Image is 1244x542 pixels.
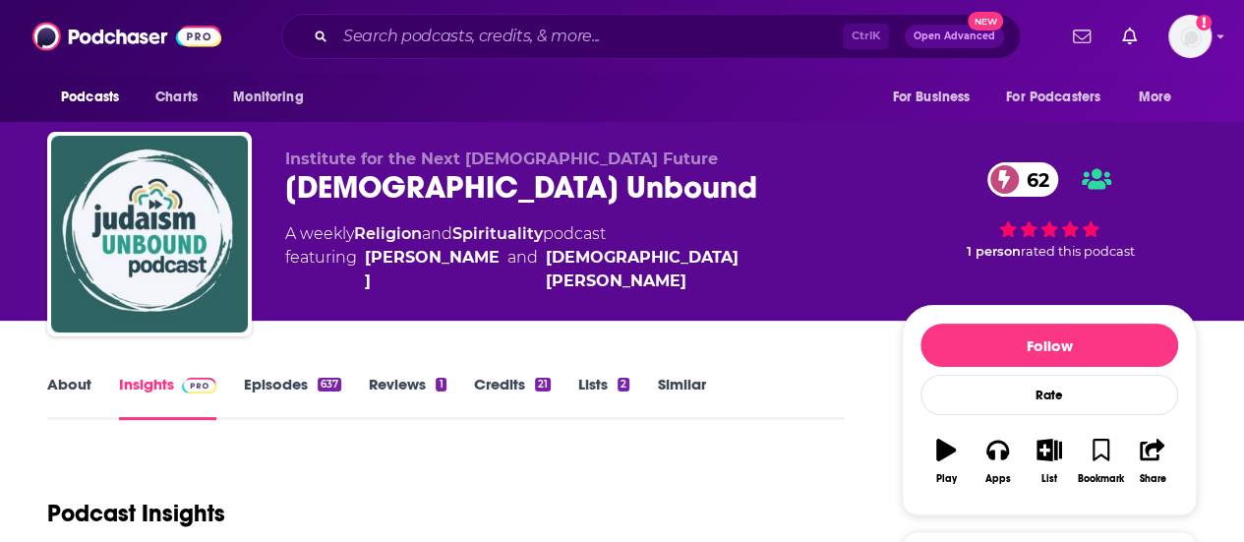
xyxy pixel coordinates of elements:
div: Bookmark [1078,473,1124,485]
span: For Podcasters [1006,84,1100,111]
div: List [1041,473,1057,485]
button: open menu [47,79,145,116]
a: About [47,375,91,420]
span: and [507,246,538,293]
div: 2 [618,378,629,391]
button: Follow [920,324,1178,367]
button: open menu [993,79,1129,116]
a: Spirituality [452,224,543,243]
a: Reviews1 [369,375,445,420]
a: InsightsPodchaser Pro [119,375,216,420]
div: Play [936,473,957,485]
div: 62 1 personrated this podcast [902,150,1197,271]
a: Similar [657,375,705,420]
div: 21 [535,378,551,391]
button: Bookmark [1075,426,1126,497]
span: More [1139,84,1172,111]
div: 1 [436,378,445,391]
span: Ctrl K [843,24,889,49]
h1: Podcast Insights [47,499,225,528]
a: Episodes637 [244,375,341,420]
span: and [422,224,452,243]
div: A weekly podcast [285,222,870,293]
svg: Add a profile image [1196,15,1212,30]
img: Podchaser - Follow, Share and Rate Podcasts [32,18,221,55]
a: Credits21 [474,375,551,420]
div: Apps [985,473,1011,485]
img: User Profile [1168,15,1212,58]
span: Charts [155,84,198,111]
div: Rate [920,375,1178,415]
span: Open Advanced [914,31,995,41]
img: Podchaser Pro [182,378,216,393]
div: Search podcasts, credits, & more... [281,14,1021,59]
a: 62 [987,162,1059,197]
span: rated this podcast [1021,244,1135,259]
a: Show notifications dropdown [1114,20,1145,53]
span: Logged in as LBraverman [1168,15,1212,58]
span: Institute for the Next [DEMOGRAPHIC_DATA] Future [285,150,718,168]
span: Monitoring [233,84,303,111]
span: For Business [892,84,970,111]
span: Podcasts [61,84,119,111]
span: 62 [1007,162,1059,197]
span: 1 person [967,244,1021,259]
button: Share [1127,426,1178,497]
button: open menu [878,79,994,116]
input: Search podcasts, credits, & more... [335,21,843,52]
img: Judaism Unbound [51,136,248,332]
button: List [1024,426,1075,497]
a: Show notifications dropdown [1065,20,1098,53]
a: Dan Libenson [365,246,500,293]
button: Show profile menu [1168,15,1212,58]
a: Religion [354,224,422,243]
a: Charts [143,79,209,116]
div: Share [1139,473,1165,485]
button: Play [920,426,972,497]
span: New [968,12,1003,30]
a: Lists2 [578,375,629,420]
button: open menu [219,79,328,116]
button: Open AdvancedNew [905,25,1004,48]
button: open menu [1125,79,1197,116]
button: Apps [972,426,1023,497]
span: featuring [285,246,870,293]
a: Rabbi Lex Rofeberg [546,246,870,293]
div: 637 [318,378,341,391]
